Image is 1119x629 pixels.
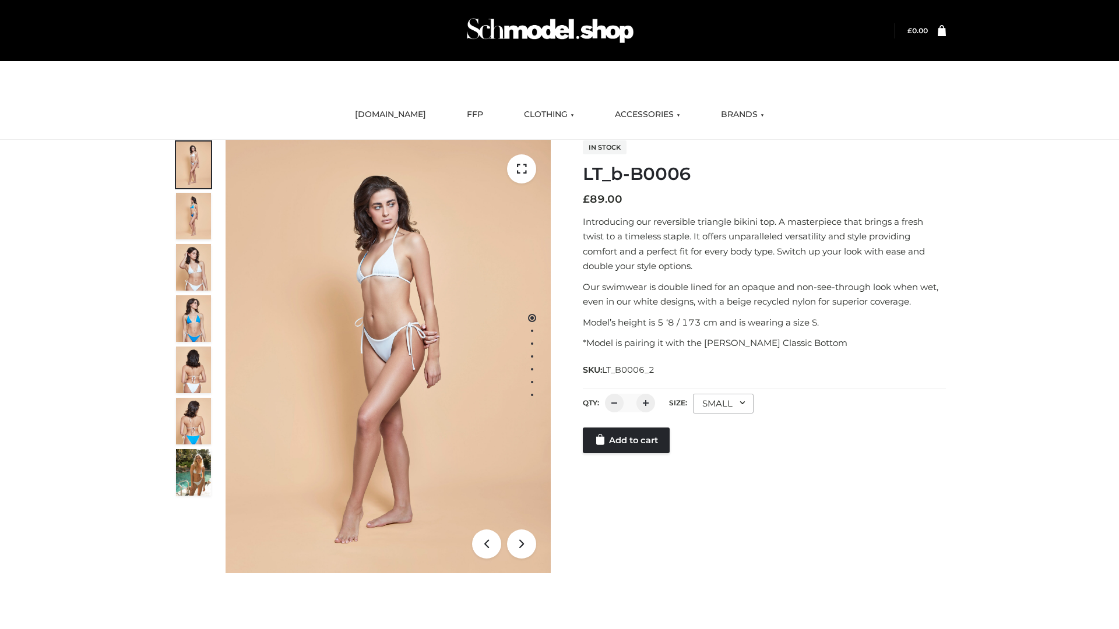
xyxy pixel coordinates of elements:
[712,102,773,128] a: BRANDS
[176,347,211,393] img: ArielClassicBikiniTop_CloudNine_AzureSky_OW114ECO_7-scaled.jpg
[583,427,670,453] a: Add to cart
[583,164,946,185] h1: LT_b-B0006
[907,26,912,35] span: £
[176,142,211,188] img: ArielClassicBikiniTop_CloudNine_AzureSky_OW114ECO_1-scaled.jpg
[693,394,754,414] div: SMALL
[463,8,638,54] img: Schmodel Admin 964
[176,398,211,444] img: ArielClassicBikiniTop_CloudNine_AzureSky_OW114ECO_8-scaled.jpg
[583,193,590,206] span: £
[176,295,211,342] img: ArielClassicBikiniTop_CloudNine_AzureSky_OW114ECO_4-scaled.jpg
[606,102,689,128] a: ACCESSORIES
[907,26,928,35] bdi: 0.00
[583,363,656,377] span: SKU:
[583,335,946,351] p: *Model is pairing it with the [PERSON_NAME] Classic Bottom
[583,315,946,330] p: Model’s height is 5 ‘8 / 173 cm and is wearing a size S.
[583,398,599,407] label: QTY:
[669,398,687,407] label: Size:
[176,449,211,496] img: Arieltop_CloudNine_AzureSky2.jpg
[346,102,435,128] a: [DOMAIN_NAME]
[515,102,583,128] a: CLOTHING
[458,102,492,128] a: FFP
[226,140,551,573] img: LT_b-B0006
[583,214,946,274] p: Introducing our reversible triangle bikini top. A masterpiece that brings a fresh twist to a time...
[176,193,211,239] img: ArielClassicBikiniTop_CloudNine_AzureSky_OW114ECO_2-scaled.jpg
[907,26,928,35] a: £0.00
[602,365,654,375] span: LT_B0006_2
[583,280,946,309] p: Our swimwear is double lined for an opaque and non-see-through look when wet, even in our white d...
[176,244,211,291] img: ArielClassicBikiniTop_CloudNine_AzureSky_OW114ECO_3-scaled.jpg
[583,140,627,154] span: In stock
[583,193,622,206] bdi: 89.00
